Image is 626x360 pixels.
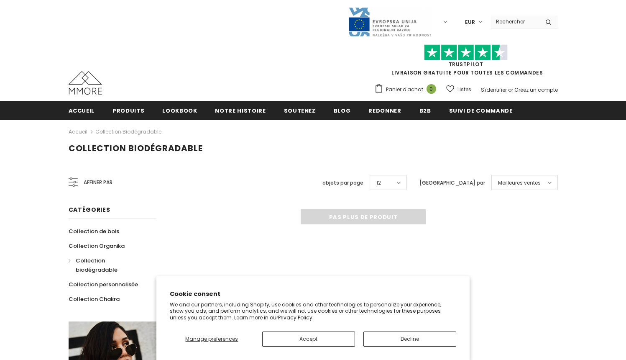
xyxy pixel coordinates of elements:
[374,48,558,76] span: LIVRAISON GRATUITE POUR TOUTES LES COMMANDES
[69,295,120,303] span: Collection Chakra
[284,107,316,115] span: soutenez
[162,101,197,120] a: Lookbook
[419,179,485,187] label: [GEOGRAPHIC_DATA] par
[69,224,119,239] a: Collection de bois
[374,83,440,96] a: Panier d'achat 0
[76,257,118,274] span: Collection biodégradable
[215,101,266,120] a: Notre histoire
[376,179,381,187] span: 12
[427,84,436,94] span: 0
[84,178,112,187] span: Affiner par
[481,86,507,93] a: S'identifier
[446,82,471,97] a: Listes
[69,71,102,95] img: Cas MMORE
[348,7,432,37] img: Javni Razpis
[508,86,513,93] span: or
[69,239,125,253] a: Collection Organika
[449,107,513,115] span: Suivi de commande
[334,107,351,115] span: Blog
[69,242,125,250] span: Collection Organika
[69,277,138,292] a: Collection personnalisée
[514,86,558,93] a: Créez un compte
[262,332,355,347] button: Accept
[368,107,401,115] span: Redonner
[465,18,475,26] span: EUR
[69,142,203,154] span: Collection biodégradable
[69,206,110,214] span: Catégories
[278,314,312,321] a: Privacy Policy
[215,107,266,115] span: Notre histoire
[386,85,423,94] span: Panier d'achat
[112,101,144,120] a: Produits
[449,61,483,68] a: TrustPilot
[491,15,539,28] input: Search Site
[185,335,238,342] span: Manage preferences
[69,292,120,306] a: Collection Chakra
[170,332,253,347] button: Manage preferences
[69,107,95,115] span: Accueil
[449,101,513,120] a: Suivi de commande
[69,101,95,120] a: Accueil
[69,227,119,235] span: Collection de bois
[170,290,456,298] h2: Cookie consent
[69,280,138,288] span: Collection personnalisée
[363,332,456,347] button: Decline
[170,301,456,321] p: We and our partners, including Shopify, use cookies and other technologies to personalize your ex...
[419,107,431,115] span: B2B
[498,179,541,187] span: Meilleures ventes
[348,18,432,25] a: Javni Razpis
[457,85,471,94] span: Listes
[424,44,508,61] img: Faites confiance aux étoiles pilotes
[112,107,144,115] span: Produits
[95,128,161,135] a: Collection biodégradable
[322,179,363,187] label: objets par page
[162,107,197,115] span: Lookbook
[334,101,351,120] a: Blog
[69,253,147,277] a: Collection biodégradable
[368,101,401,120] a: Redonner
[69,127,87,137] a: Accueil
[419,101,431,120] a: B2B
[284,101,316,120] a: soutenez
